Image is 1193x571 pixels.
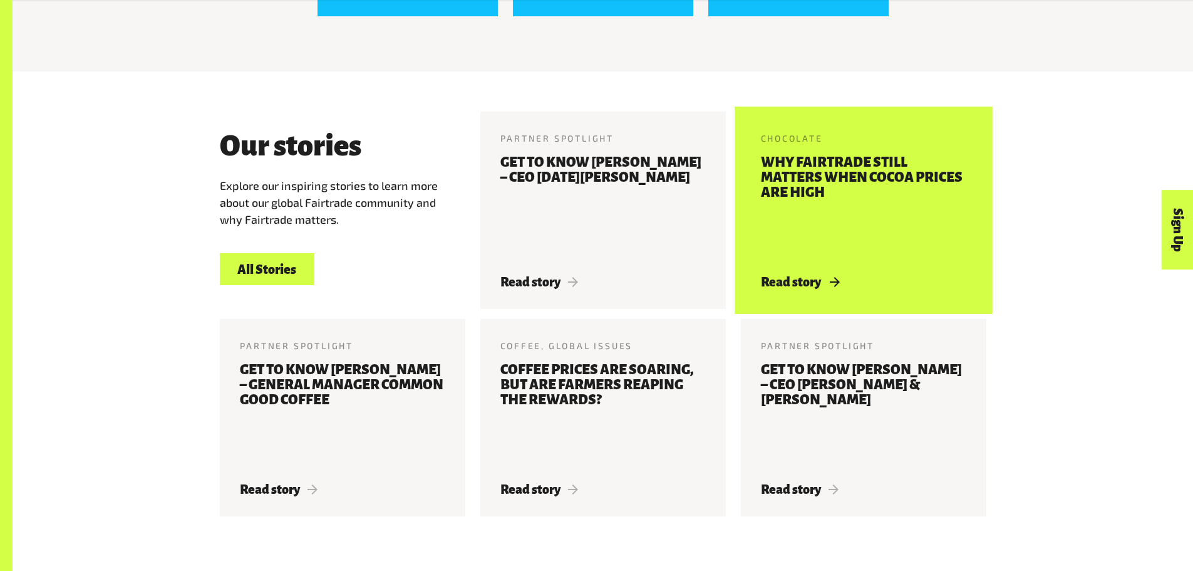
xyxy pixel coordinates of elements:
[500,133,614,144] span: Partner Spotlight
[500,340,633,351] span: Coffee, Global Issues
[761,362,966,468] h3: Get to know [PERSON_NAME] – CEO [PERSON_NAME] & [PERSON_NAME]
[761,340,875,351] span: Partner Spotlight
[761,483,839,496] span: Read story
[240,340,354,351] span: Partner Spotlight
[220,130,361,162] h3: Our stories
[240,362,445,468] h3: Get to know [PERSON_NAME] – General Manager Common Good Coffee
[220,177,450,228] p: Explore our inspiring stories to learn more about our global Fairtrade community and why Fairtrad...
[240,483,318,496] span: Read story
[500,483,579,496] span: Read story
[741,112,986,309] a: Chocolate Why Fairtrade still matters when cocoa prices are high Read story
[480,112,726,309] a: Partner Spotlight Get to know [PERSON_NAME] – CEO [DATE][PERSON_NAME] Read story
[220,253,314,285] a: All Stories
[741,319,986,516] a: Partner Spotlight Get to know [PERSON_NAME] – CEO [PERSON_NAME] & [PERSON_NAME] Read story
[500,275,579,289] span: Read story
[761,155,966,260] h3: Why Fairtrade still matters when cocoa prices are high
[761,275,839,289] span: Read story
[500,362,706,468] h3: Coffee prices are soaring, but are farmers reaping the rewards?
[220,319,465,516] a: Partner Spotlight Get to know [PERSON_NAME] – General Manager Common Good Coffee Read story
[480,319,726,516] a: Coffee, Global Issues Coffee prices are soaring, but are farmers reaping the rewards? Read story
[500,155,706,260] h3: Get to know [PERSON_NAME] – CEO [DATE][PERSON_NAME]
[761,133,823,144] span: Chocolate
